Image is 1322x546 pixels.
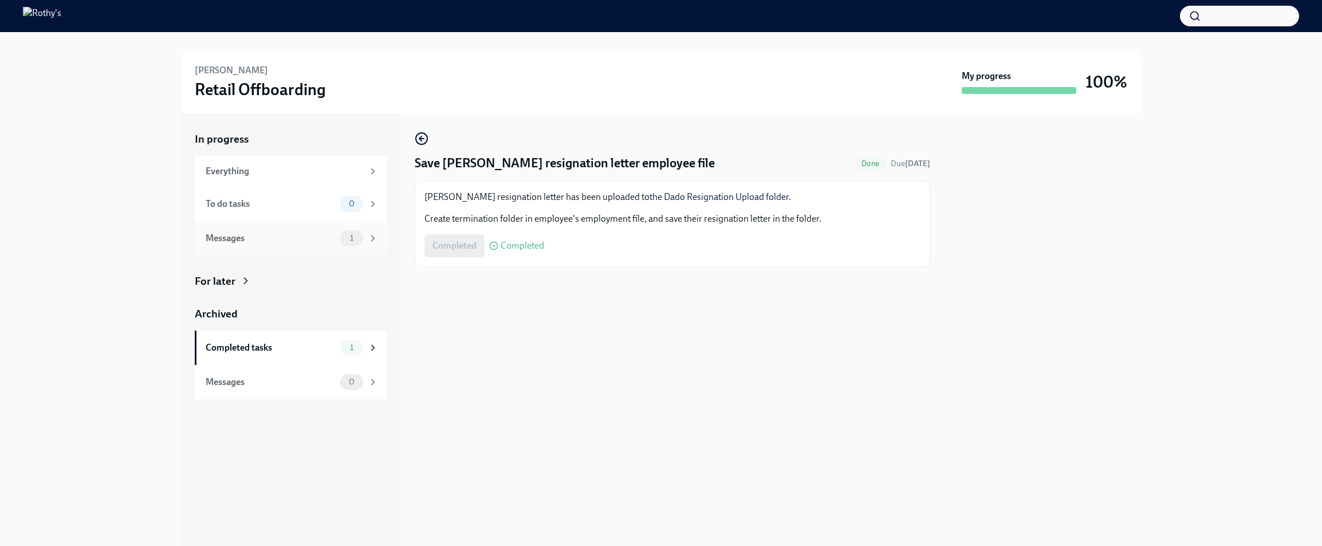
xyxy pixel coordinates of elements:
[195,221,387,256] a: Messages1
[891,158,930,169] span: August 26th, 2025 09:00
[195,132,387,147] a: In progress
[962,70,1011,83] strong: My progress
[855,159,886,168] span: Done
[650,191,789,202] a: the Dado Resignation Upload folder
[195,187,387,221] a: To do tasks0
[195,79,326,100] h3: Retail Offboarding
[195,156,387,187] a: Everything
[195,307,387,321] a: Archived
[501,241,544,250] span: Completed
[905,159,930,168] strong: [DATE]
[342,378,361,386] span: 0
[343,234,360,242] span: 1
[206,341,336,354] div: Completed tasks
[23,7,61,25] img: Rothy's
[195,64,268,77] h6: [PERSON_NAME]
[206,165,363,178] div: Everything
[415,155,715,172] h4: Save [PERSON_NAME] resignation letter employee file
[206,232,336,245] div: Messages
[891,159,930,168] span: Due
[342,199,361,208] span: 0
[206,376,336,388] div: Messages
[424,191,920,203] p: [PERSON_NAME] resignation letter has been uploaded to .
[195,274,235,289] div: For later
[195,331,387,365] a: Completed tasks1
[424,213,920,225] p: Create termination folder in employee's employment file, and save their resignation letter in the...
[206,198,336,210] div: To do tasks
[1085,72,1127,92] h3: 100%
[195,365,387,399] a: Messages0
[343,343,360,352] span: 1
[195,274,387,289] a: For later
